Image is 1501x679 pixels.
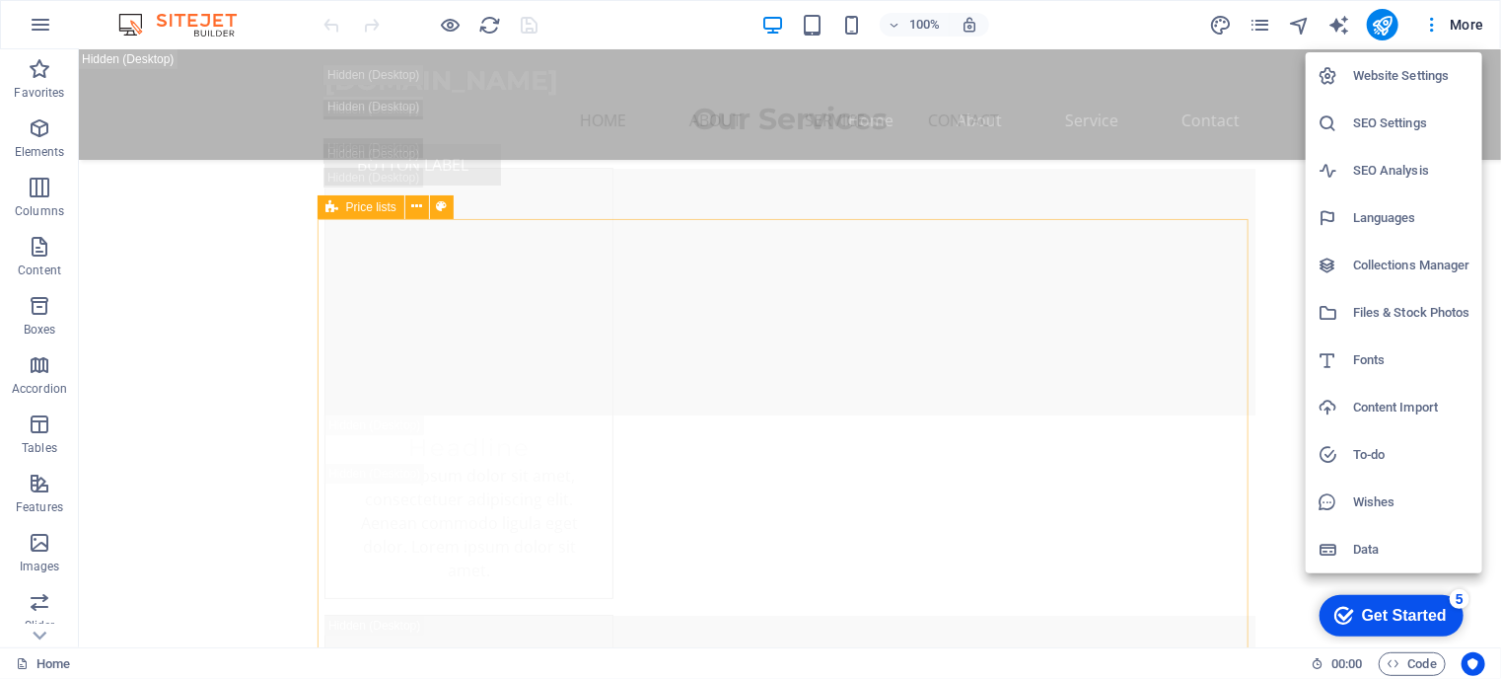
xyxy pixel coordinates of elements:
[146,4,166,24] div: 5
[1353,112,1470,135] h6: SEO Settings
[1353,301,1470,325] h6: Files & Stock Photos
[1353,254,1470,277] h6: Collections Manager
[1353,348,1470,372] h6: Fonts
[1353,396,1470,419] h6: Content Import
[16,10,160,51] div: Get Started 5 items remaining, 0% complete
[1353,159,1470,183] h6: SEO Analysis
[1353,538,1470,562] h6: Data
[1353,443,1470,467] h6: To-do
[58,22,143,39] div: Get Started
[1353,64,1470,88] h6: Website Settings
[1353,206,1470,230] h6: Languages
[1353,490,1470,514] h6: Wishes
